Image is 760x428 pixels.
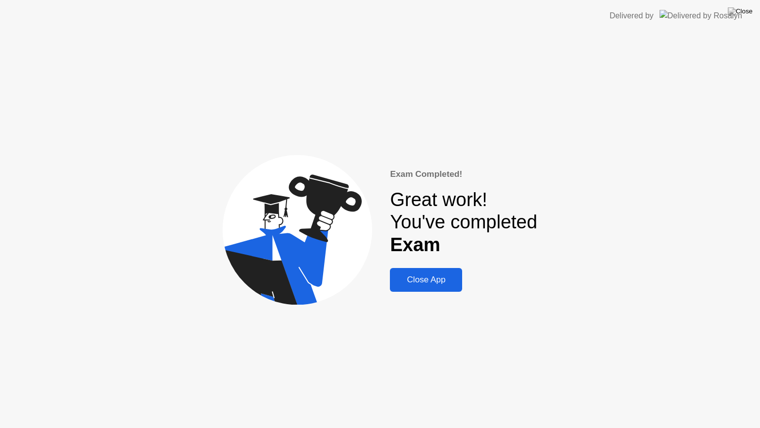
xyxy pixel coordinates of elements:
[390,168,537,181] div: Exam Completed!
[390,189,537,257] div: Great work! You've completed
[660,10,742,21] img: Delivered by Rosalyn
[390,234,440,255] b: Exam
[393,275,459,285] div: Close App
[728,7,753,15] img: Close
[610,10,654,22] div: Delivered by
[390,268,462,292] button: Close App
